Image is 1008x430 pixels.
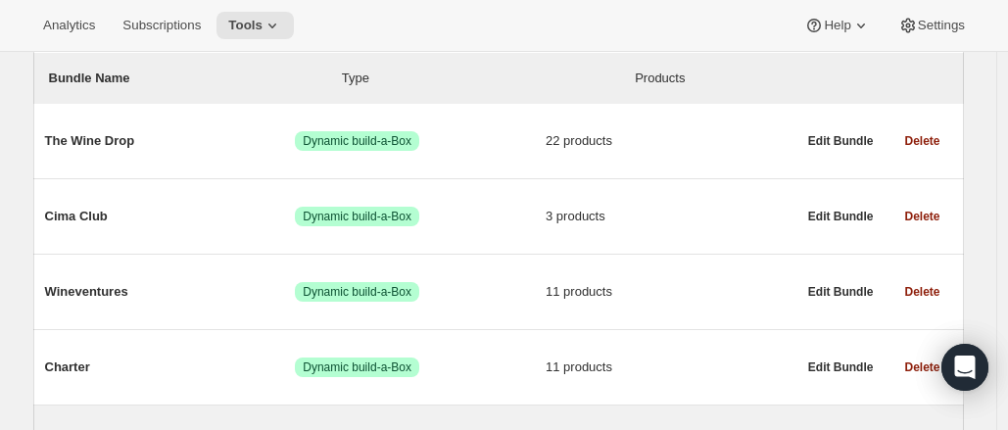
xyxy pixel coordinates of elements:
[111,12,213,39] button: Subscriptions
[808,284,874,300] span: Edit Bundle
[796,127,886,155] button: Edit Bundle
[892,203,951,230] button: Delete
[303,359,411,375] span: Dynamic build-a-Box
[904,209,939,224] span: Delete
[904,359,939,375] span: Delete
[796,203,886,230] button: Edit Bundle
[49,69,342,88] p: Bundle Name
[45,282,296,302] span: Wineventures
[808,209,874,224] span: Edit Bundle
[918,18,965,33] span: Settings
[303,133,411,149] span: Dynamic build-a-Box
[904,133,939,149] span: Delete
[546,131,796,151] span: 22 products
[892,278,951,306] button: Delete
[45,358,296,377] span: Charter
[216,12,294,39] button: Tools
[808,133,874,149] span: Edit Bundle
[122,18,201,33] span: Subscriptions
[892,127,951,155] button: Delete
[303,209,411,224] span: Dynamic build-a-Box
[342,69,635,88] div: Type
[303,284,411,300] span: Dynamic build-a-Box
[546,282,796,302] span: 11 products
[808,359,874,375] span: Edit Bundle
[43,18,95,33] span: Analytics
[546,207,796,226] span: 3 products
[45,207,296,226] span: Cima Club
[792,12,882,39] button: Help
[228,18,263,33] span: Tools
[796,278,886,306] button: Edit Bundle
[824,18,850,33] span: Help
[941,344,988,391] div: Open Intercom Messenger
[31,12,107,39] button: Analytics
[546,358,796,377] span: 11 products
[796,354,886,381] button: Edit Bundle
[635,69,928,88] div: Products
[45,131,296,151] span: The Wine Drop
[892,354,951,381] button: Delete
[887,12,977,39] button: Settings
[904,284,939,300] span: Delete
